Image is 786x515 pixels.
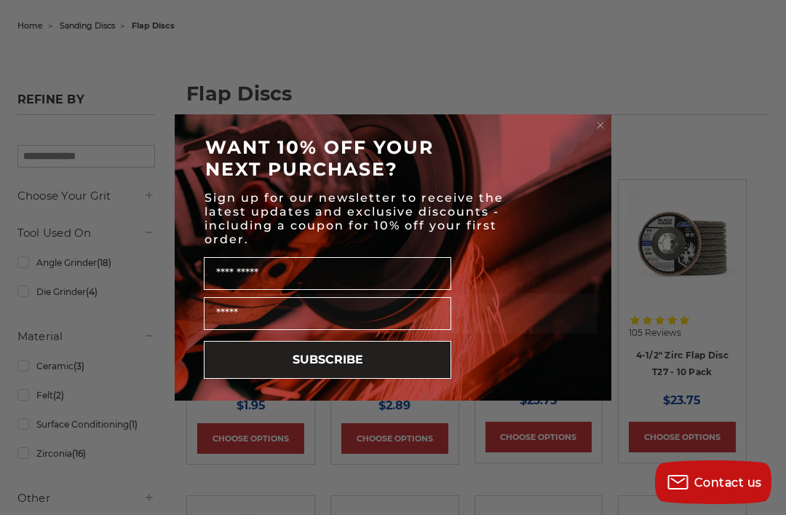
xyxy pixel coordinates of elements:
[593,118,608,133] button: Close dialog
[205,191,504,246] span: Sign up for our newsletter to receive the latest updates and exclusive discounts - including a co...
[655,460,771,504] button: Contact us
[694,476,762,490] span: Contact us
[205,136,434,180] span: WANT 10% OFF YOUR NEXT PURCHASE?
[204,297,451,330] input: Email
[204,341,451,379] button: SUBSCRIBE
